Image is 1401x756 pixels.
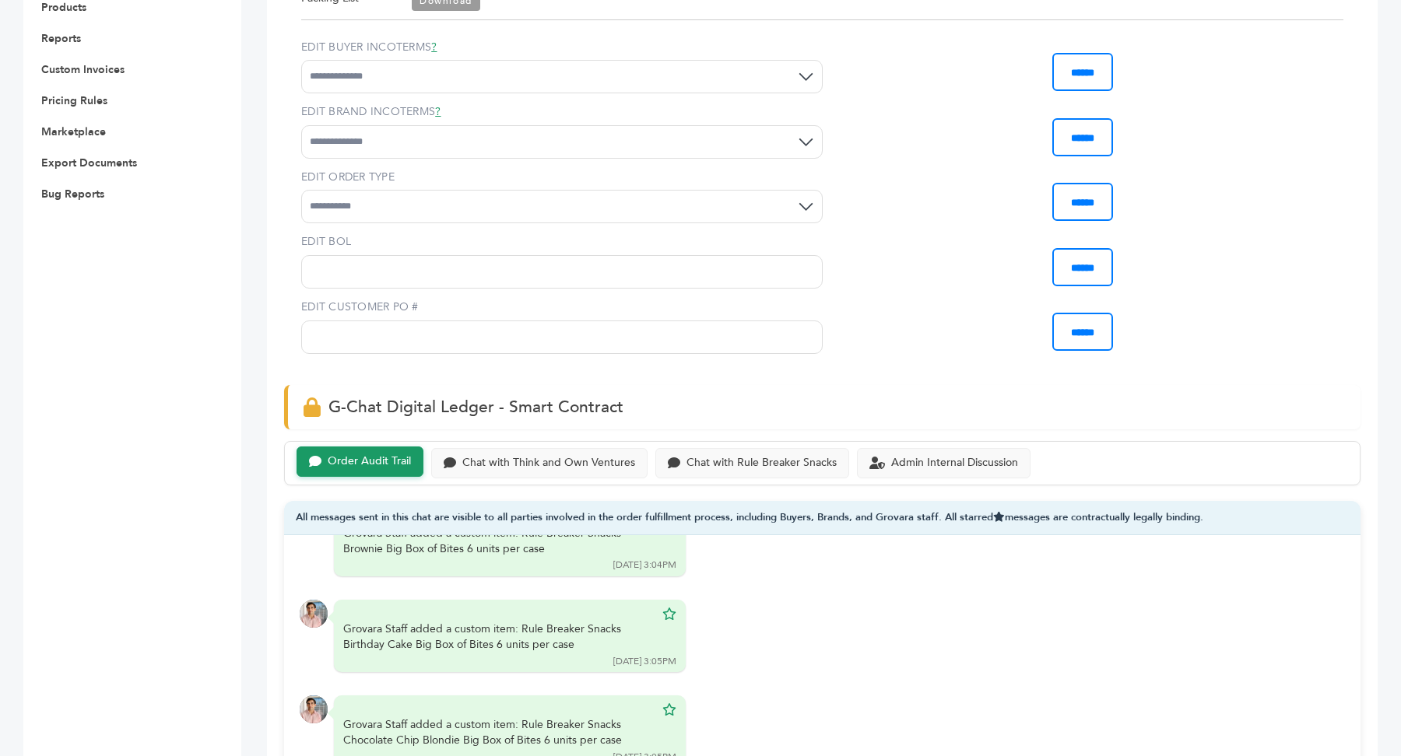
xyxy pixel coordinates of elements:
[613,655,676,668] div: [DATE] 3:05PM
[328,396,623,418] span: G-Chat Digital Ledger - Smart Contract
[41,31,81,46] a: Reports
[301,234,823,250] label: EDIT BOL
[431,40,437,54] a: ?
[343,621,655,652] div: Grovara Staff added a custom item: Rule Breaker Snacks Birthday Cake Big Box of Bites 6 units per...
[435,104,441,119] a: ?
[41,187,104,201] a: Bug Reports
[41,93,107,108] a: Pricing Rules
[328,455,411,468] div: Order Audit Trail
[301,104,823,120] label: EDIT BRAND INCOTERMS
[301,170,823,185] label: EDIT ORDER TYPE
[41,156,137,170] a: Export Documents
[613,558,676,572] div: [DATE] 3:04PM
[284,501,1361,536] div: All messages sent in this chat are visible to all parties involved in the order fulfillment proce...
[343,717,655,747] div: Grovara Staff added a custom item: Rule Breaker Snacks Chocolate Chip Blondie Big Box of Bites 6 ...
[41,62,125,77] a: Custom Invoices
[41,124,106,139] a: Marketplace
[343,526,655,556] div: Grovara Staff added a custom item: Rule Breaker Snacks Brownie Big Box of Bites 6 units per case
[462,457,635,470] div: Chat with Think and Own Ventures
[301,299,823,315] label: EDIT CUSTOMER PO #
[891,457,1018,470] div: Admin Internal Discussion
[686,457,837,470] div: Chat with Rule Breaker Snacks
[301,40,823,55] label: EDIT BUYER INCOTERMS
